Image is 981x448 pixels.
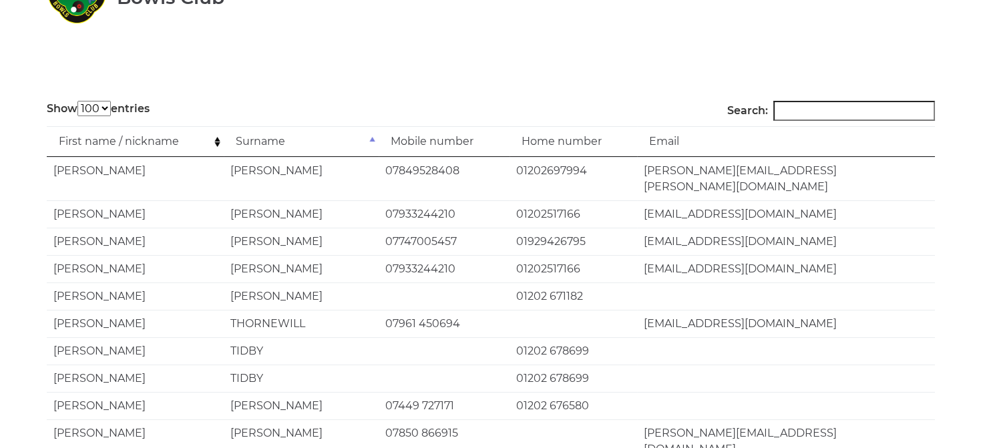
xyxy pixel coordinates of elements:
td: [PERSON_NAME] [47,392,224,419]
td: [EMAIL_ADDRESS][DOMAIN_NAME] [637,255,934,282]
td: [PERSON_NAME] [47,365,224,392]
td: [PERSON_NAME] [224,157,379,200]
td: [EMAIL_ADDRESS][DOMAIN_NAME] [637,228,934,255]
td: 01202 678699 [510,365,637,392]
td: THORNEWILL [224,310,379,337]
td: Mobile number [379,126,510,157]
td: 07747005457 [379,228,510,255]
td: 01202697994 [510,157,637,200]
td: [EMAIL_ADDRESS][DOMAIN_NAME] [637,200,934,228]
td: [PERSON_NAME] [47,282,224,310]
td: [PERSON_NAME] [224,228,379,255]
td: 01202 676580 [510,392,637,419]
td: [PERSON_NAME] [224,282,379,310]
td: 01202 678699 [510,337,637,365]
td: [PERSON_NAME] [47,228,224,255]
td: [PERSON_NAME] [47,157,224,200]
td: [PERSON_NAME] [47,255,224,282]
td: [PERSON_NAME] [47,200,224,228]
select: Showentries [77,101,111,116]
td: First name / nickname: activate to sort column ascending [47,126,224,157]
input: Search: [773,101,935,121]
td: Surname: activate to sort column descending [224,126,379,157]
td: [EMAIL_ADDRESS][DOMAIN_NAME] [637,310,934,337]
td: [PERSON_NAME] [224,200,379,228]
td: [PERSON_NAME][EMAIL_ADDRESS][PERSON_NAME][DOMAIN_NAME] [637,157,934,200]
td: 07933244210 [379,200,510,228]
td: 01202 671182 [510,282,637,310]
td: 07933244210 [379,255,510,282]
label: Search: [727,101,935,121]
td: [PERSON_NAME] [47,310,224,337]
td: 07449 727171 [379,392,510,419]
td: 07961 450694 [379,310,510,337]
td: TIDBY [224,365,379,392]
td: TIDBY [224,337,379,365]
td: [PERSON_NAME] [47,337,224,365]
td: Home number [510,126,637,157]
td: 07849528408 [379,157,510,200]
td: 01929426795 [510,228,637,255]
td: Email [637,126,934,157]
label: Show entries [47,101,150,117]
td: [PERSON_NAME] [224,392,379,419]
td: 01202517166 [510,200,637,228]
td: [PERSON_NAME] [224,255,379,282]
td: 01202517166 [510,255,637,282]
